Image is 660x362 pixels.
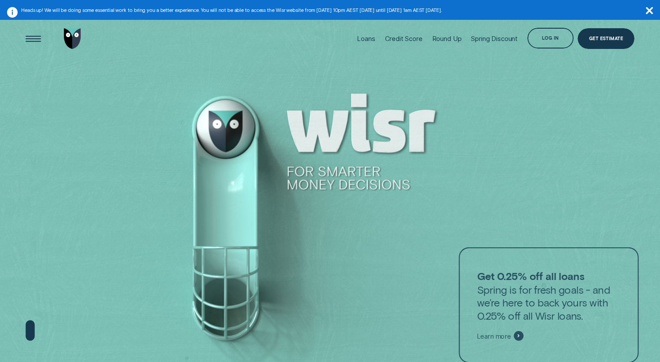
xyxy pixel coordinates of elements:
[432,35,462,43] div: Round Up
[471,15,518,62] a: Spring Discount
[578,28,635,49] a: Get Estimate
[62,15,83,62] a: Go to home page
[23,28,44,49] button: Open Menu
[357,35,375,43] div: Loans
[471,35,518,43] div: Spring Discount
[477,269,621,322] p: Spring is for fresh goals - and we’re here to back yours with 0.25% off all Wisr loans.
[432,15,462,62] a: Round Up
[527,28,574,49] button: Log in
[477,332,511,340] span: Learn more
[385,35,423,43] div: Credit Score
[64,28,81,49] img: Wisr
[477,269,584,282] strong: Get 0.25% off all loans
[357,15,375,62] a: Loans
[385,15,423,62] a: Credit Score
